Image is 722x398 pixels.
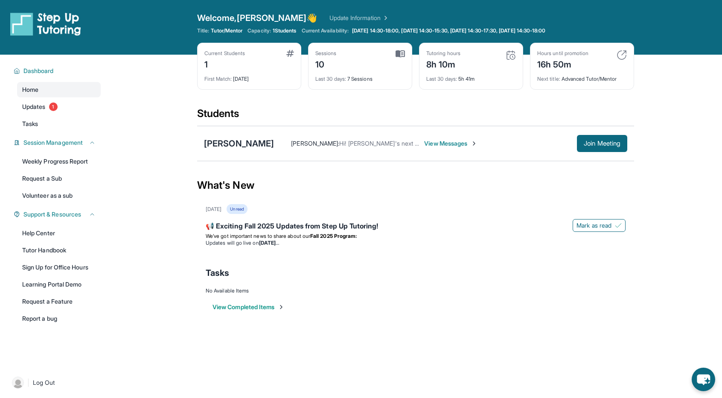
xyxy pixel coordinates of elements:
[206,287,626,294] div: No Available Items
[206,267,229,279] span: Tasks
[206,240,626,246] li: Updates will go live on
[206,206,221,213] div: [DATE]
[20,210,96,219] button: Support & Resources
[17,154,101,169] a: Weekly Progress Report
[22,102,46,111] span: Updates
[424,139,477,148] span: View Messages
[17,171,101,186] a: Request a Sub
[537,50,588,57] div: Hours until promotion
[286,50,294,57] img: card
[213,303,285,311] button: View Completed Items
[204,76,232,82] span: First Match :
[617,50,627,60] img: card
[537,76,560,82] span: Next title :
[426,50,460,57] div: Tutoring hours
[211,27,242,34] span: Tutor/Mentor
[49,102,58,111] span: 1
[17,260,101,275] a: Sign Up for Office Hours
[692,368,715,391] button: chat-button
[350,27,547,34] a: [DATE] 14:30-18:00, [DATE] 14:30-15:30, [DATE] 14:30-17:30, [DATE] 14:30-18:00
[33,378,55,387] span: Log Out
[17,99,101,114] a: Updates1
[17,82,101,97] a: Home
[273,27,297,34] span: 1 Students
[381,14,389,22] img: Chevron Right
[471,140,477,147] img: Chevron-Right
[537,57,588,70] div: 16h 50m
[204,57,245,70] div: 1
[10,12,81,36] img: logo
[259,240,279,246] strong: [DATE]
[227,204,247,214] div: Unread
[17,188,101,203] a: Volunteer as a sub
[197,107,634,126] div: Students
[573,219,626,232] button: Mark as read
[204,138,274,149] div: [PERSON_NAME]
[17,294,101,309] a: Request a Feature
[204,70,294,82] div: [DATE]
[315,76,346,82] span: Last 30 days :
[20,67,96,75] button: Dashboard
[22,120,38,128] span: Tasks
[17,116,101,132] a: Tasks
[315,50,337,57] div: Sessions
[23,67,54,75] span: Dashboard
[197,12,317,24] span: Welcome, [PERSON_NAME] 👋
[9,373,101,392] a: |Log Out
[204,50,245,57] div: Current Students
[329,14,389,22] a: Update Information
[12,377,24,389] img: user-img
[27,378,29,388] span: |
[310,233,357,239] strong: Fall 2025 Program:
[22,85,38,94] span: Home
[197,27,209,34] span: Title:
[584,141,620,146] span: Join Meeting
[17,277,101,292] a: Learning Portal Demo
[352,27,545,34] span: [DATE] 14:30-18:00, [DATE] 14:30-15:30, [DATE] 14:30-17:30, [DATE] 14:30-18:00
[396,50,405,58] img: card
[206,221,626,233] div: 📢 Exciting Fall 2025 Updates from Step Up Tutoring!
[315,70,405,82] div: 7 Sessions
[315,57,337,70] div: 10
[17,243,101,258] a: Tutor Handbook
[302,27,349,34] span: Current Availability:
[426,57,460,70] div: 8h 10m
[20,138,96,147] button: Session Management
[23,210,81,219] span: Support & Resources
[576,221,611,230] span: Mark as read
[291,140,339,147] span: [PERSON_NAME] :
[339,140,578,147] span: Hi! [PERSON_NAME]'s next tutoring session is scheduled to start at 5:15 pm PST [DATE]!
[23,138,83,147] span: Session Management
[537,70,627,82] div: Advanced Tutor/Mentor
[247,27,271,34] span: Capacity:
[197,167,634,204] div: What's New
[577,135,627,152] button: Join Meeting
[206,233,310,239] span: We’ve got important news to share about our
[17,311,101,326] a: Report a bug
[17,225,101,241] a: Help Center
[426,70,516,82] div: 5h 41m
[426,76,457,82] span: Last 30 days :
[506,50,516,60] img: card
[615,222,622,229] img: Mark as read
